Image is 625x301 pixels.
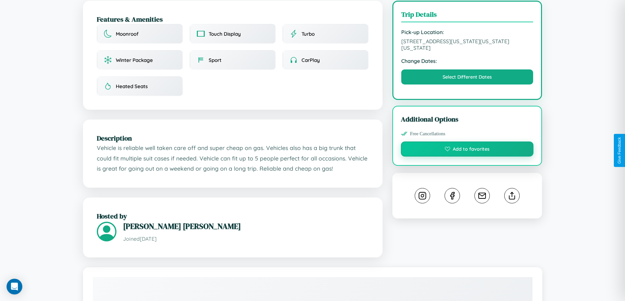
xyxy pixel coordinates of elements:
p: Joined [DATE] [123,234,369,244]
span: Heated Seats [116,83,148,89]
h2: Features & Amenities [97,14,369,24]
button: Add to favorites [401,141,534,157]
span: Moonroof [116,31,138,37]
h3: Trip Details [401,9,533,22]
h3: Additional Options [401,114,534,124]
span: Touch Display [209,31,241,37]
span: Free Cancellations [410,131,446,137]
h2: Description [97,133,369,143]
span: Winter Package [116,57,153,63]
span: [STREET_ADDRESS][US_STATE][US_STATE][US_STATE] [401,38,533,51]
h3: [PERSON_NAME] [PERSON_NAME] [123,221,369,232]
div: Open Intercom Messenger [7,279,22,294]
strong: Pick-up Location: [401,29,533,35]
span: CarPlay [302,57,320,63]
h2: Hosted by [97,211,369,221]
span: Turbo [302,31,315,37]
p: Vehicle is reliable well taken care off and super cheap on gas. Vehicles also has a big trunk tha... [97,143,369,174]
strong: Change Dates: [401,58,533,64]
div: Give Feedback [617,137,622,164]
span: Sport [209,57,221,63]
button: Select Different Dates [401,69,533,85]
